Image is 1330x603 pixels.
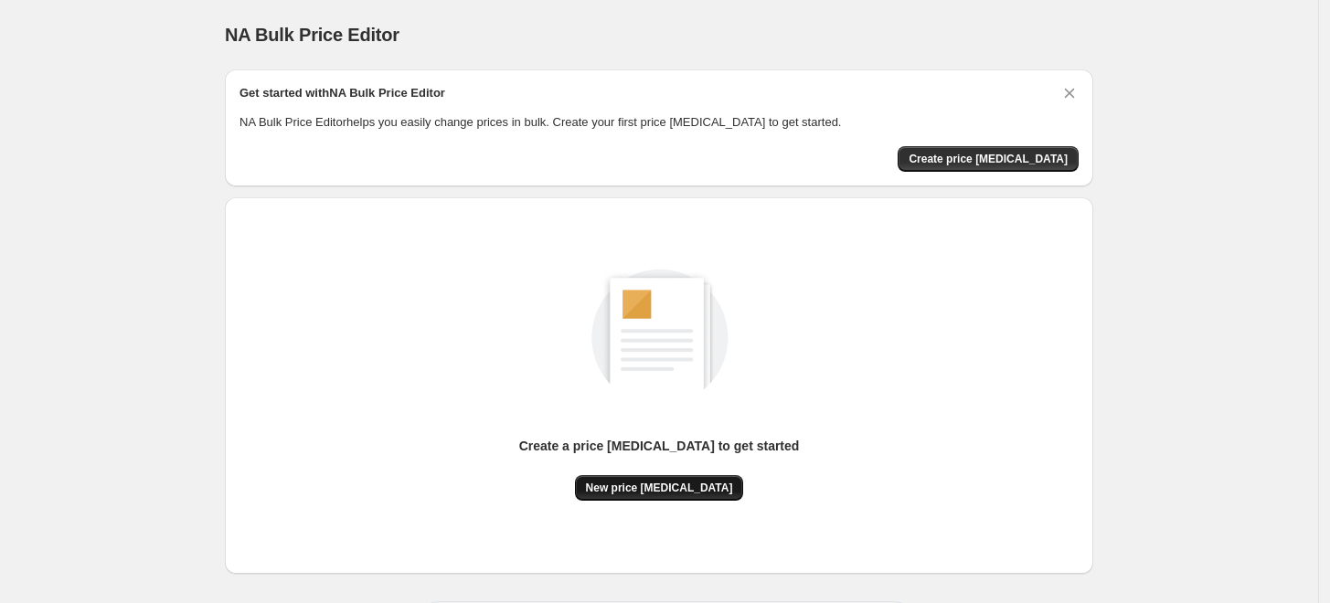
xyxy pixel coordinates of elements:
[519,437,800,455] p: Create a price [MEDICAL_DATA] to get started
[575,475,744,501] button: New price [MEDICAL_DATA]
[239,84,445,102] h2: Get started with NA Bulk Price Editor
[898,146,1079,172] button: Create price change job
[225,25,399,45] span: NA Bulk Price Editor
[586,481,733,495] span: New price [MEDICAL_DATA]
[1060,84,1079,102] button: Dismiss card
[909,152,1068,166] span: Create price [MEDICAL_DATA]
[239,113,1079,132] p: NA Bulk Price Editor helps you easily change prices in bulk. Create your first price [MEDICAL_DAT...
